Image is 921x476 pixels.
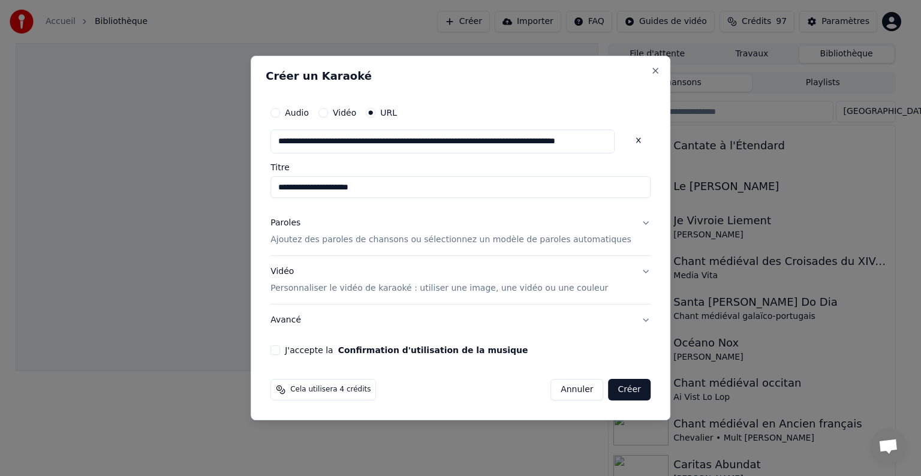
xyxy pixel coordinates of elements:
label: URL [380,109,397,117]
button: ParolesAjoutez des paroles de chansons ou sélectionnez un modèle de paroles automatiques [270,207,651,255]
div: Vidéo [270,266,608,294]
button: J'accepte la [338,346,528,354]
div: Paroles [270,217,300,229]
span: Cela utilisera 4 crédits [290,385,371,394]
button: Avancé [270,305,651,336]
h2: Créer un Karaoké [266,71,655,82]
p: Ajoutez des paroles de chansons ou sélectionnez un modèle de paroles automatiques [270,234,631,246]
label: Titre [270,163,651,171]
button: Annuler [550,379,603,400]
button: VidéoPersonnaliser le vidéo de karaoké : utiliser une image, une vidéo ou une couleur [270,256,651,304]
label: J'accepte la [285,346,528,354]
button: Créer [609,379,651,400]
p: Personnaliser le vidéo de karaoké : utiliser une image, une vidéo ou une couleur [270,282,608,294]
label: Vidéo [333,109,356,117]
label: Audio [285,109,309,117]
